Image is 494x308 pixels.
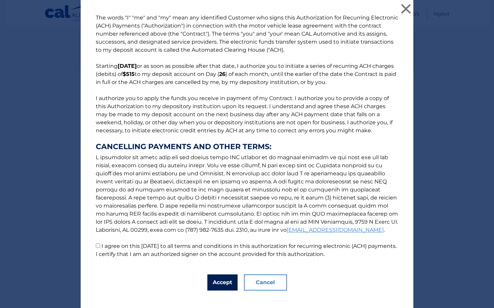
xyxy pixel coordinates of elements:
label: I agree on this [DATE] to all terms and conditions in this authorization for recurring electronic... [96,243,397,257]
a: [EMAIL_ADDRESS][DOMAIN_NAME] [287,227,384,233]
b: [DATE] [118,63,137,69]
strong: CANCELLING PAYMENTS AND OTHER TERMS: [96,143,398,151]
p: The words "I" "me" and "my" mean any identified Customer who signs this Authorization for Recurri... [89,14,405,258]
b: $515 [123,71,135,77]
button: × [399,2,413,15]
button: Cancel [244,274,287,291]
b: 26 [219,71,225,77]
button: Accept [207,274,238,291]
